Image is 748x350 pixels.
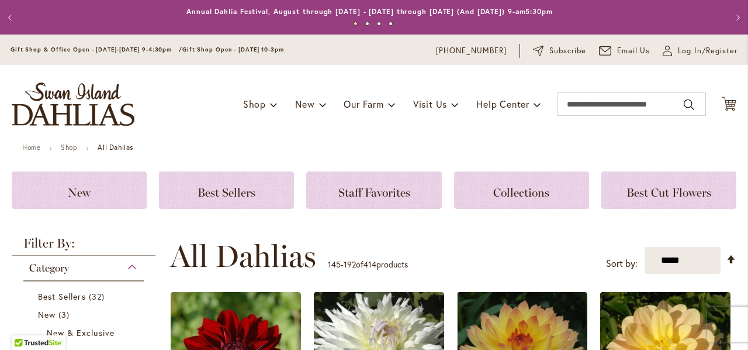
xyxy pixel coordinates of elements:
[363,259,376,270] span: 414
[617,45,650,57] span: Email Us
[243,98,266,110] span: Shop
[12,237,155,256] strong: Filter By:
[22,143,40,152] a: Home
[549,45,586,57] span: Subscribe
[606,253,638,274] label: Sort by:
[338,186,410,200] span: Staff Favorites
[725,6,748,29] button: Next
[328,259,341,270] span: 145
[413,98,447,110] span: Visit Us
[98,143,133,152] strong: All Dahlias
[89,290,108,303] span: 32
[61,143,77,152] a: Shop
[38,308,132,321] a: New
[170,239,316,274] span: All Dahlias
[68,186,91,200] span: New
[626,186,711,200] span: Best Cut Flowers
[47,327,115,338] span: New & Exclusive
[306,171,441,209] a: Staff Favorites
[198,186,255,200] span: Best Sellers
[38,290,132,303] a: Best Sellers
[365,22,369,26] button: 2 of 4
[663,45,737,57] a: Log In/Register
[328,255,408,274] p: - of products
[182,46,284,53] span: Gift Shop Open - [DATE] 10-3pm
[344,98,383,110] span: Our Farm
[38,291,86,302] span: Best Sellers
[344,259,356,270] span: 192
[601,171,736,209] a: Best Cut Flowers
[389,22,393,26] button: 4 of 4
[295,98,314,110] span: New
[678,45,737,57] span: Log In/Register
[377,22,381,26] button: 3 of 4
[12,171,147,209] a: New
[11,46,182,53] span: Gift Shop & Office Open - [DATE]-[DATE] 9-4:30pm /
[454,171,589,209] a: Collections
[29,262,69,274] span: Category
[58,308,72,321] span: 3
[436,45,507,57] a: [PHONE_NUMBER]
[159,171,294,209] a: Best Sellers
[186,7,553,16] a: Annual Dahlia Festival, August through [DATE] - [DATE] through [DATE] (And [DATE]) 9-am5:30pm
[12,83,134,126] a: store logo
[38,309,56,320] span: New
[493,186,549,200] span: Collections
[533,45,586,57] a: Subscribe
[354,22,358,26] button: 1 of 4
[599,45,650,57] a: Email Us
[9,308,41,341] iframe: Launch Accessibility Center
[476,98,529,110] span: Help Center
